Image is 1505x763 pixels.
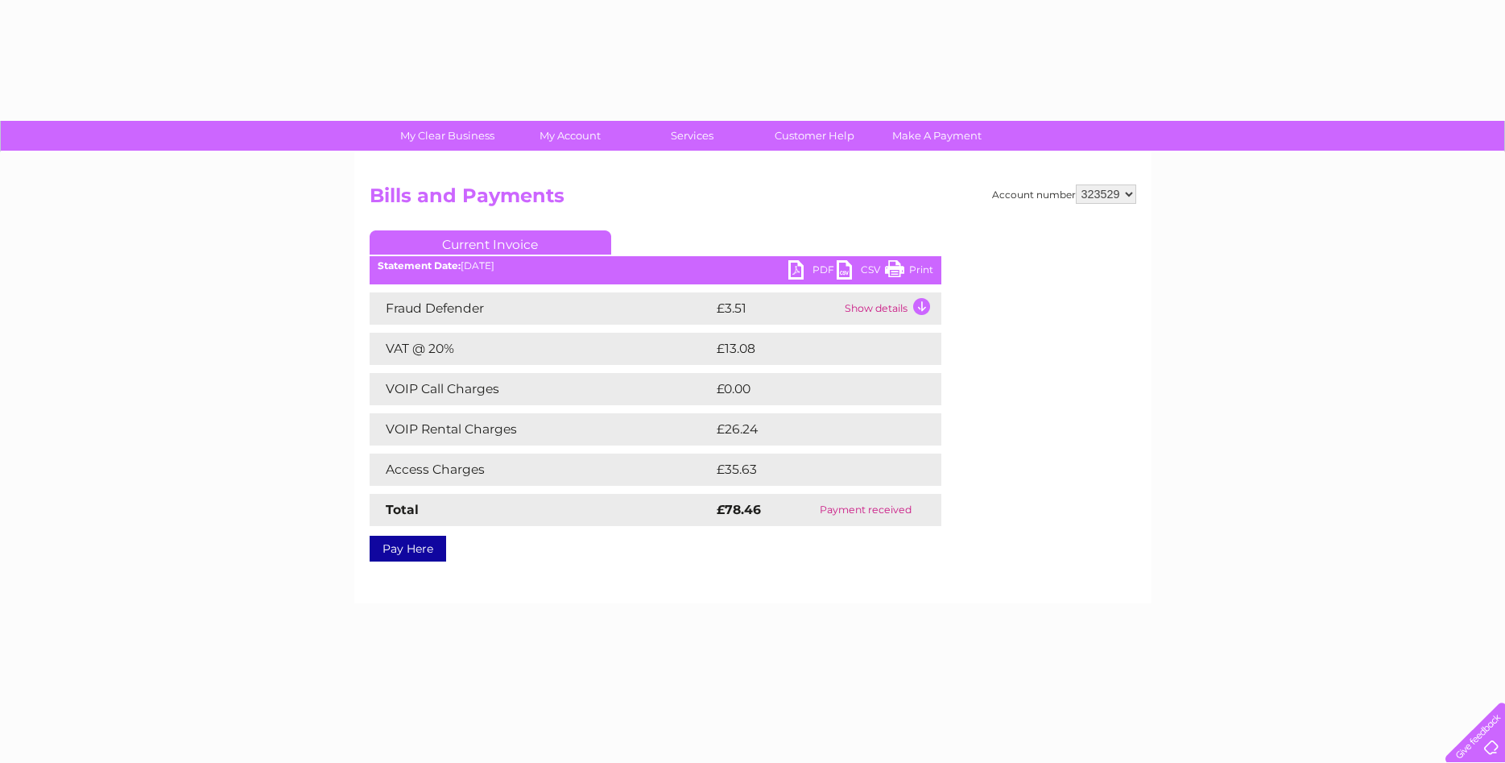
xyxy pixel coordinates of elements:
[370,230,611,255] a: Current Invoice
[748,121,881,151] a: Customer Help
[370,413,713,446] td: VOIP Rental Charges
[713,333,908,365] td: £13.08
[386,502,419,517] strong: Total
[713,292,841,325] td: £3.51
[717,502,761,517] strong: £78.46
[885,260,933,284] a: Print
[370,373,713,405] td: VOIP Call Charges
[713,373,904,405] td: £0.00
[791,494,941,526] td: Payment received
[841,292,941,325] td: Show details
[378,259,461,272] b: Statement Date:
[370,292,713,325] td: Fraud Defender
[370,185,1136,215] h2: Bills and Payments
[370,333,713,365] td: VAT @ 20%
[870,121,1003,151] a: Make A Payment
[370,536,446,562] a: Pay Here
[370,454,713,486] td: Access Charges
[713,454,908,486] td: £35.63
[713,413,909,446] td: £26.24
[626,121,759,151] a: Services
[837,260,885,284] a: CSV
[788,260,837,284] a: PDF
[370,260,941,272] div: [DATE]
[992,185,1136,204] div: Account number
[381,121,514,151] a: My Clear Business
[503,121,636,151] a: My Account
